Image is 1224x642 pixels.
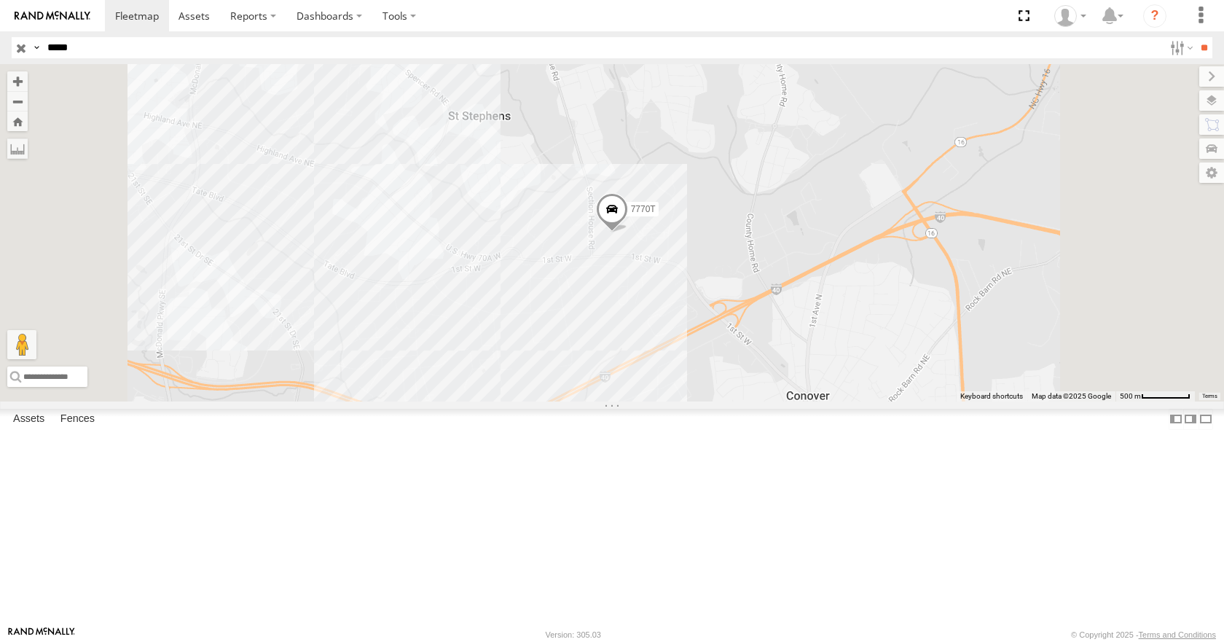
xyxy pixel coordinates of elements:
button: Drag Pegman onto the map to open Street View [7,330,36,359]
i: ? [1143,4,1166,28]
span: Map data ©2025 Google [1032,392,1111,400]
label: Map Settings [1199,163,1224,183]
button: Zoom Home [7,111,28,131]
span: 500 m [1120,392,1141,400]
a: Terms [1202,393,1217,399]
button: Zoom out [7,91,28,111]
div: Todd Sigmon [1049,5,1091,27]
label: Search Filter Options [1164,37,1196,58]
label: Assets [6,410,52,430]
button: Keyboard shortcuts [960,391,1023,402]
img: rand-logo.svg [15,11,90,21]
div: © Copyright 2025 - [1071,630,1216,639]
label: Measure [7,138,28,159]
div: Version: 305.03 [546,630,601,639]
a: Terms and Conditions [1139,630,1216,639]
label: Fences [53,410,102,430]
span: 7770T [631,205,656,215]
button: Zoom in [7,71,28,91]
label: Dock Summary Table to the Left [1169,409,1183,430]
a: Visit our Website [8,627,75,642]
label: Search Query [31,37,42,58]
label: Hide Summary Table [1198,409,1213,430]
button: Map Scale: 500 m per 64 pixels [1115,391,1195,402]
label: Dock Summary Table to the Right [1183,409,1198,430]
